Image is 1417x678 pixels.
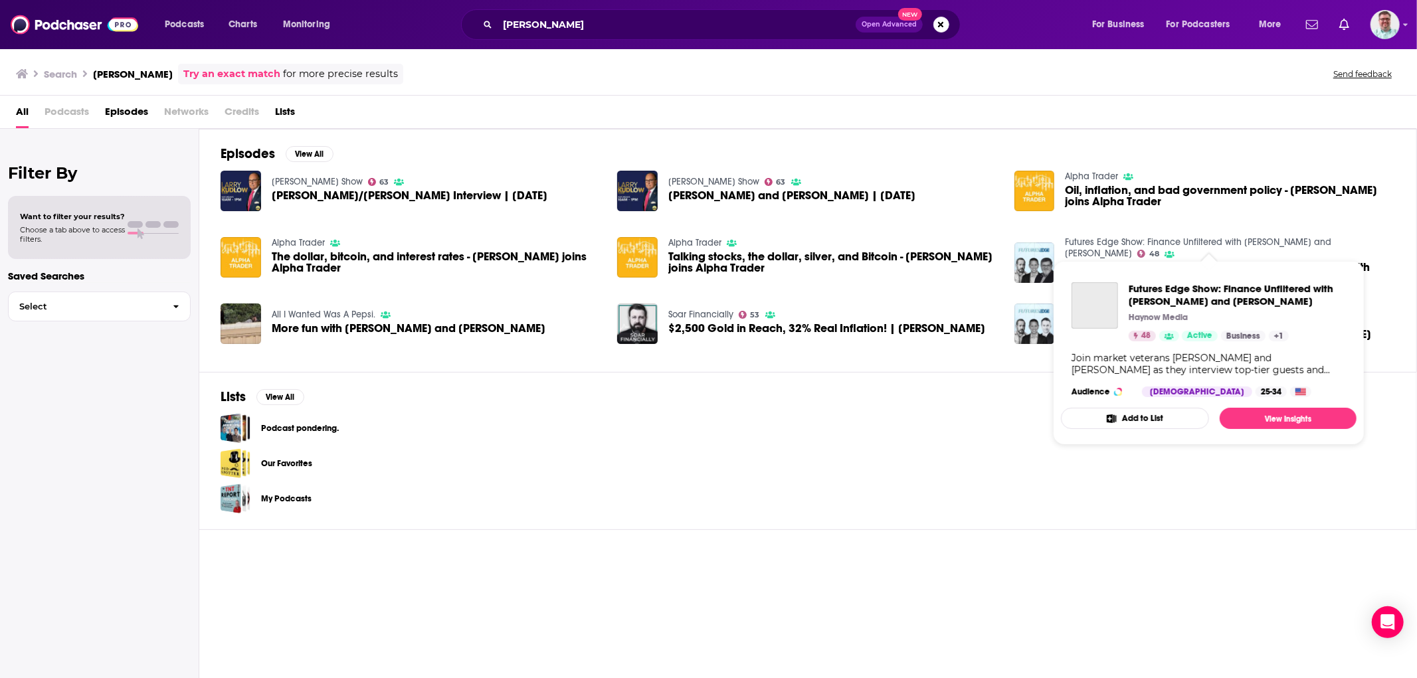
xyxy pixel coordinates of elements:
span: 63 [777,179,786,185]
a: 48 [1137,250,1159,258]
button: open menu [1250,14,1298,35]
a: +1 [1269,331,1289,341]
a: $2,500 Gold in Reach, 32% Real Inflation! | Jim Iuorio [668,323,985,334]
span: More fun with [PERSON_NAME] and [PERSON_NAME] [272,323,545,334]
a: Futures Edge Show: Finance Unfiltered with Jim Iuorio and Bob Iaccino [1072,282,1118,329]
span: Talking stocks, the dollar, silver, and Bitcoin - [PERSON_NAME] joins Alpha Trader [668,251,998,274]
a: Jim Iurio/Ken Polcari Interview | 3-27-21 [272,190,547,201]
a: ListsView All [221,388,304,405]
a: View Insights [1220,408,1357,429]
div: [DEMOGRAPHIC_DATA] [1142,386,1252,397]
a: Lists [275,101,295,128]
span: 48 [1141,329,1151,343]
span: Logged in as marcus414 [1370,10,1400,39]
span: Open Advanced [862,21,917,28]
img: Revolutionizing Taxation: The FairTax System Unveiled with Jim Bennett [1014,242,1055,283]
a: Charts [220,14,265,35]
a: Futures Edge Show: Finance Unfiltered with Jim Iuorio and Bob Iaccino [1129,282,1346,307]
h3: [PERSON_NAME] [93,68,173,80]
span: Oil, inflation, and bad government policy - [PERSON_NAME] joins Alpha Trader [1065,185,1395,207]
a: All [16,101,29,128]
button: Show profile menu [1370,10,1400,39]
button: open menu [155,14,221,35]
span: for more precise results [283,66,398,82]
a: Soar Financially [668,309,733,320]
a: Show notifications dropdown [1301,13,1323,36]
span: Charts [229,15,257,34]
span: My Podcasts [221,483,250,513]
button: Select [8,292,191,321]
h3: Search [44,68,77,80]
span: For Business [1092,15,1145,34]
img: Oil, inflation, and bad government policy - Jim Iurio joins Alpha Trader [1014,171,1055,211]
button: View All [256,389,304,405]
span: 48 [1149,251,1159,257]
p: Haynow Media [1129,312,1188,323]
a: 63 [765,178,786,186]
a: Larry Kudlow Show [272,176,363,187]
img: Jim Iurio and Jon Najarian | 08-30-25 [617,171,658,211]
a: Talking stocks, the dollar, silver, and Bitcoin - Jim Iurio joins Alpha Trader [617,237,658,278]
a: Alpha Trader [1065,171,1118,182]
a: Our Favorites [221,448,250,478]
span: Podcasts [165,15,204,34]
button: Add to List [1061,408,1209,429]
a: Podcast pondering. [261,421,339,436]
span: Want to filter your results? [20,212,125,221]
h3: Audience [1072,386,1131,397]
img: Podchaser - Follow, Share and Rate Podcasts [11,12,138,37]
a: Episodes [105,101,148,128]
h2: Episodes [221,145,275,162]
a: Try an exact match [183,66,280,82]
span: [PERSON_NAME]/[PERSON_NAME] Interview | [DATE] [272,190,547,201]
a: The dollar, bitcoin, and interest rates - Jim Iurio joins Alpha Trader [272,251,602,274]
span: Credits [225,101,259,128]
a: Jim Iurio and Jon Najarian | 08-30-25 [668,190,915,201]
p: Saved Searches [8,270,191,282]
span: Futures Edge Show: Finance Unfiltered with [PERSON_NAME] and [PERSON_NAME] [1129,282,1346,307]
span: $2,500 Gold in Reach, 32% Real Inflation! | [PERSON_NAME] [668,323,985,334]
a: Talking stocks, the dollar, silver, and Bitcoin - Jim Iurio joins Alpha Trader [668,251,998,274]
img: $2,500 Gold in Reach, 32% Real Inflation! | Jim Iuorio [617,303,658,344]
div: Open Intercom Messenger [1372,606,1404,638]
div: Search podcasts, credits, & more... [474,9,973,40]
span: The dollar, bitcoin, and interest rates - [PERSON_NAME] joins Alpha Trader [272,251,602,274]
button: Send feedback [1329,68,1396,80]
span: 63 [379,179,389,185]
a: Oil, inflation, and bad government policy - Jim Iurio joins Alpha Trader [1065,185,1395,207]
a: Active [1182,331,1218,341]
img: User Profile [1370,10,1400,39]
img: The dollar, bitcoin, and interest rates - Jim Iurio joins Alpha Trader [221,237,261,278]
a: All I Wanted Was A Pepsi. [272,309,375,320]
img: Economic Dynamism with Cato Institute’s Scott Lincicome [1014,303,1055,344]
span: Networks [164,101,209,128]
a: Futures Edge Show: Finance Unfiltered with Jim Iuorio and Bob Iaccino [1065,236,1331,259]
span: More [1259,15,1281,34]
img: Jim Iurio/Ken Polcari Interview | 3-27-21 [221,171,261,211]
span: New [898,8,922,21]
button: open menu [274,14,347,35]
a: 63 [368,178,389,186]
span: For Podcasters [1167,15,1230,34]
span: [PERSON_NAME] and [PERSON_NAME] | [DATE] [668,190,915,201]
a: My Podcasts [261,491,312,506]
a: Business [1221,331,1266,341]
button: open menu [1083,14,1161,35]
div: Join market veterans [PERSON_NAME] and [PERSON_NAME] as they interview top-tier guests and draw o... [1072,352,1346,376]
button: Open AdvancedNew [856,17,923,33]
h2: Lists [221,388,246,405]
button: open menu [1158,14,1250,35]
a: Alpha Trader [272,237,325,248]
span: Select [9,302,162,311]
